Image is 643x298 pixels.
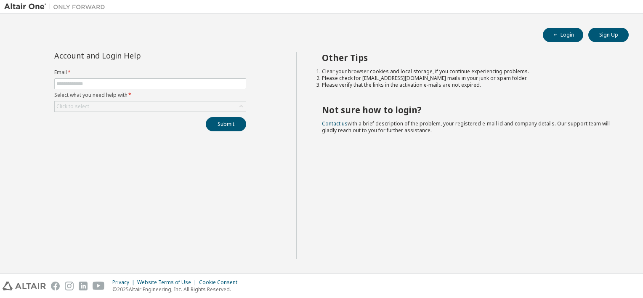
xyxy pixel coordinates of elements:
[543,28,583,42] button: Login
[322,120,610,134] span: with a brief description of the problem, your registered e-mail id and company details. Our suppo...
[56,103,89,110] div: Click to select
[79,282,88,290] img: linkedin.svg
[112,279,137,286] div: Privacy
[4,3,109,11] img: Altair One
[322,120,348,127] a: Contact us
[51,282,60,290] img: facebook.svg
[199,279,242,286] div: Cookie Consent
[54,92,246,98] label: Select what you need help with
[55,101,246,112] div: Click to select
[137,279,199,286] div: Website Terms of Use
[206,117,246,131] button: Submit
[322,52,614,63] h2: Other Tips
[322,68,614,75] li: Clear your browser cookies and local storage, if you continue experiencing problems.
[322,82,614,88] li: Please verify that the links in the activation e-mails are not expired.
[65,282,74,290] img: instagram.svg
[112,286,242,293] p: © 2025 Altair Engineering, Inc. All Rights Reserved.
[322,104,614,115] h2: Not sure how to login?
[322,75,614,82] li: Please check for [EMAIL_ADDRESS][DOMAIN_NAME] mails in your junk or spam folder.
[54,52,208,59] div: Account and Login Help
[93,282,105,290] img: youtube.svg
[588,28,629,42] button: Sign Up
[54,69,246,76] label: Email
[3,282,46,290] img: altair_logo.svg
